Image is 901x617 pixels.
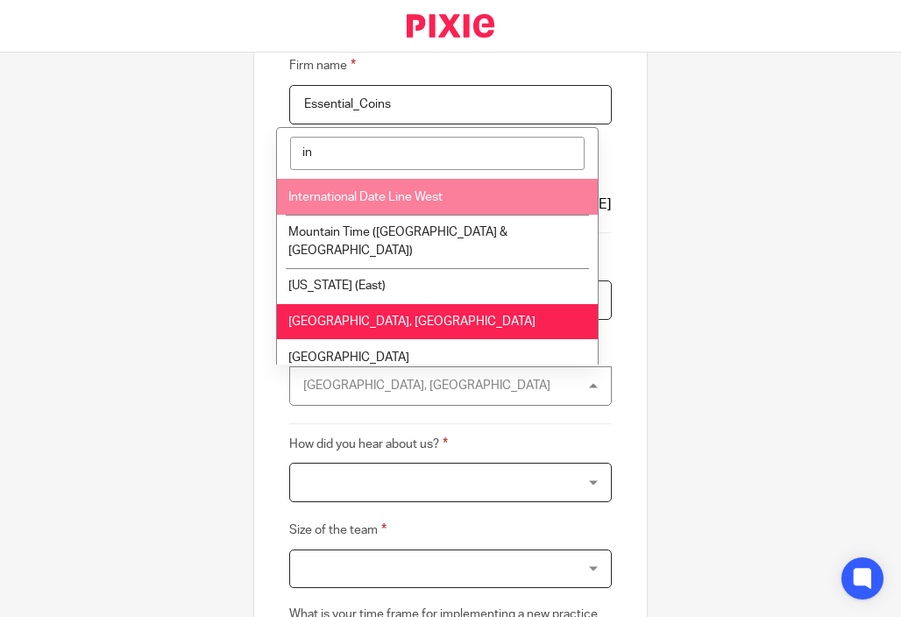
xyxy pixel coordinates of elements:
span: Mountain Time ([GEOGRAPHIC_DATA] & [GEOGRAPHIC_DATA]) [288,226,507,257]
div: [GEOGRAPHIC_DATA], [GEOGRAPHIC_DATA] [303,379,550,392]
span: [GEOGRAPHIC_DATA], [GEOGRAPHIC_DATA] [288,316,536,328]
label: Firm name [289,55,356,75]
label: Size of the team [289,520,387,540]
label: How did you hear about us? [289,434,448,454]
span: International Date Line West [288,191,443,203]
span: [US_STATE] (East) [288,280,386,292]
span: [GEOGRAPHIC_DATA] [288,351,409,364]
input: Search options... [290,137,585,170]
